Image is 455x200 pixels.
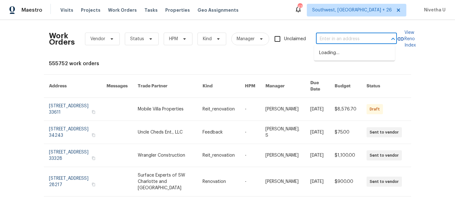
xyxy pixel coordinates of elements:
th: HPM [240,75,260,98]
th: Due Date [305,75,330,98]
th: Trade Partner [133,75,198,98]
td: [PERSON_NAME] [260,144,305,167]
h2: Work Orders [49,33,75,45]
span: Projects [81,7,100,13]
span: Geo Assignments [197,7,239,13]
button: Copy Address [91,132,96,138]
a: View Reno Index [397,29,416,48]
th: Messages [101,75,133,98]
td: Uncle Cheds Ent., LLC [133,121,198,144]
td: - [240,167,260,197]
td: - [240,121,260,144]
button: Copy Address [91,155,96,161]
td: Mobile Villa Properties [133,98,198,121]
td: Reit_renovation [197,144,240,167]
td: Wrangler Construction [133,144,198,167]
th: Manager [260,75,305,98]
span: Tasks [144,8,158,12]
input: Enter in an address [316,34,379,44]
div: 555752 work orders [49,60,406,67]
span: Vendor [90,36,105,42]
span: Unclaimed [284,36,306,42]
th: Address [44,75,101,98]
th: Kind [197,75,240,98]
button: Copy Address [91,182,96,187]
span: Work Orders [108,7,137,13]
td: [PERSON_NAME]. S [260,121,305,144]
td: Feedback [197,121,240,144]
span: Maestro [21,7,42,13]
span: Properties [165,7,190,13]
button: Copy Address [91,109,96,115]
td: [PERSON_NAME] [260,98,305,121]
span: Southwest, [GEOGRAPHIC_DATA] + 26 [312,7,392,13]
td: Renovation [197,167,240,197]
span: Manager [237,36,255,42]
span: Status [130,36,144,42]
span: Nivetha U [422,7,446,13]
span: Kind [203,36,212,42]
td: Reit_renovation [197,98,240,121]
span: Visits [60,7,73,13]
span: HPM [169,36,178,42]
td: - [240,144,260,167]
div: Loading… [314,45,395,61]
td: Surface Experts of SW Charlotte and [GEOGRAPHIC_DATA] [133,167,198,197]
td: - [240,98,260,121]
td: [PERSON_NAME] [260,167,305,197]
th: Status [361,75,411,98]
div: 427 [298,4,302,10]
button: Close [389,34,397,43]
th: Budget [330,75,361,98]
